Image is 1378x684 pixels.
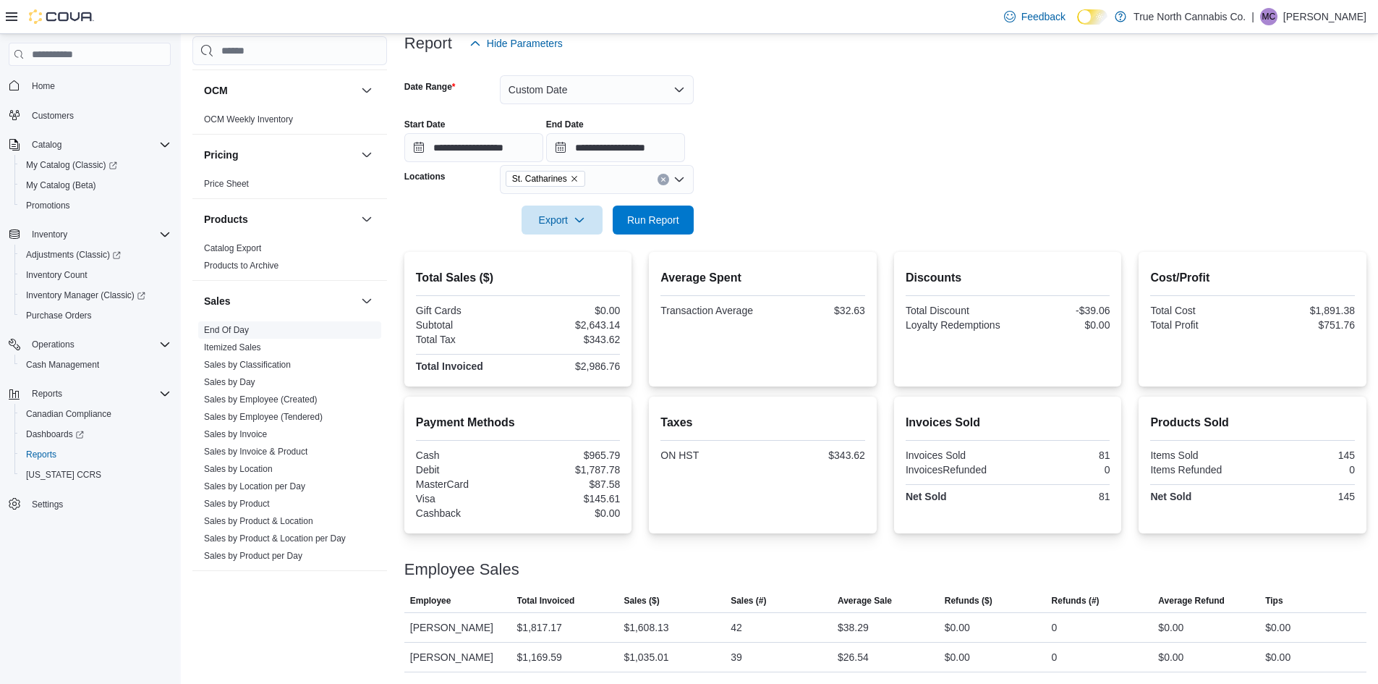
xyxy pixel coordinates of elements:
div: $1,891.38 [1256,305,1355,316]
div: Total Discount [906,305,1005,316]
div: 0 [1256,464,1355,476]
div: [PERSON_NAME] [404,613,511,642]
button: Inventory [26,226,73,243]
div: Merissa Coote [1260,8,1277,25]
a: Price Sheet [204,179,249,189]
span: Operations [32,339,75,350]
a: Cash Management [20,356,105,373]
a: OCM Weekly Inventory [204,114,293,124]
div: $87.58 [521,478,620,490]
div: Products [192,240,387,280]
h3: Report [404,35,452,52]
div: Pricing [192,175,387,198]
span: Promotions [20,197,171,214]
div: $38.29 [838,619,869,636]
span: Home [26,76,171,94]
div: $0.00 [1158,649,1183,666]
button: Cash Management [14,355,176,375]
h2: Discounts [906,269,1110,287]
input: Dark Mode [1077,9,1107,25]
span: My Catalog (Classic) [26,159,117,171]
div: Visa [416,493,515,504]
div: 0 [1011,464,1110,476]
span: Sales by Employee (Created) [204,394,318,405]
button: Hide Parameters [464,29,569,58]
div: $26.54 [838,649,869,666]
div: $2,643.14 [521,319,620,331]
div: 145 [1256,491,1355,502]
a: Feedback [998,2,1071,31]
button: Operations [3,334,176,355]
input: Press the down key to open a popover containing a calendar. [546,133,685,162]
div: $751.76 [1256,319,1355,331]
a: Adjustments (Classic) [14,245,176,265]
span: Inventory Count [26,269,88,281]
div: InvoicesRefunded [906,464,1005,476]
div: $343.62 [521,334,620,345]
span: Inventory [26,226,171,243]
span: Purchase Orders [26,310,92,321]
a: Sales by Location [204,464,273,474]
div: Subtotal [416,319,515,331]
div: $1,035.01 [624,649,668,666]
div: $0.00 [1158,619,1183,636]
span: Canadian Compliance [26,408,111,420]
button: Products [204,212,355,227]
h2: Products Sold [1150,414,1355,431]
a: Reports [20,446,62,463]
div: $0.00 [945,619,970,636]
span: Promotions [26,200,70,211]
div: $0.00 [1011,319,1110,331]
span: Reports [26,449,56,460]
span: Sales by Product & Location [204,515,313,527]
a: My Catalog (Classic) [14,155,176,175]
span: Customers [32,110,74,122]
h2: Cost/Profit [1150,269,1355,287]
span: My Catalog (Classic) [20,156,171,174]
a: Sales by Invoice & Product [204,447,307,457]
button: Promotions [14,195,176,216]
label: Start Date [404,119,446,130]
span: Reports [32,388,62,400]
div: 81 [1011,491,1110,502]
span: Price Sheet [204,178,249,190]
span: OCM Weekly Inventory [204,114,293,125]
span: Operations [26,336,171,353]
span: Sales ($) [624,595,659,607]
span: Products to Archive [204,260,278,271]
span: Dashboards [26,428,84,440]
button: Sales [358,292,375,310]
span: MC [1262,8,1276,25]
a: Inventory Count [20,266,93,284]
span: Dashboards [20,426,171,443]
div: Transaction Average [660,305,760,316]
div: Cashback [416,507,515,519]
span: Purchase Orders [20,307,171,324]
div: $965.79 [521,449,620,461]
button: Run Report [613,206,694,235]
a: Sales by Location per Day [204,481,305,491]
span: Average Sale [838,595,892,607]
div: $0.00 [945,649,970,666]
a: Settings [26,496,69,513]
span: Inventory Count [20,266,171,284]
button: [US_STATE] CCRS [14,465,176,485]
h2: Taxes [660,414,865,431]
a: [US_STATE] CCRS [20,466,107,484]
div: MasterCard [416,478,515,490]
img: Cova [29,9,94,24]
span: My Catalog (Beta) [20,177,171,194]
span: Adjustments (Classic) [20,246,171,263]
div: 0 [1052,619,1058,636]
a: Promotions [20,197,76,214]
a: Adjustments (Classic) [20,246,127,263]
div: 42 [731,619,742,636]
p: | [1251,8,1254,25]
nav: Complex example [9,69,171,552]
h2: Average Spent [660,269,865,287]
label: Locations [404,171,446,182]
button: Sales [204,294,355,308]
span: My Catalog (Beta) [26,180,96,191]
div: 0 [1052,649,1058,666]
